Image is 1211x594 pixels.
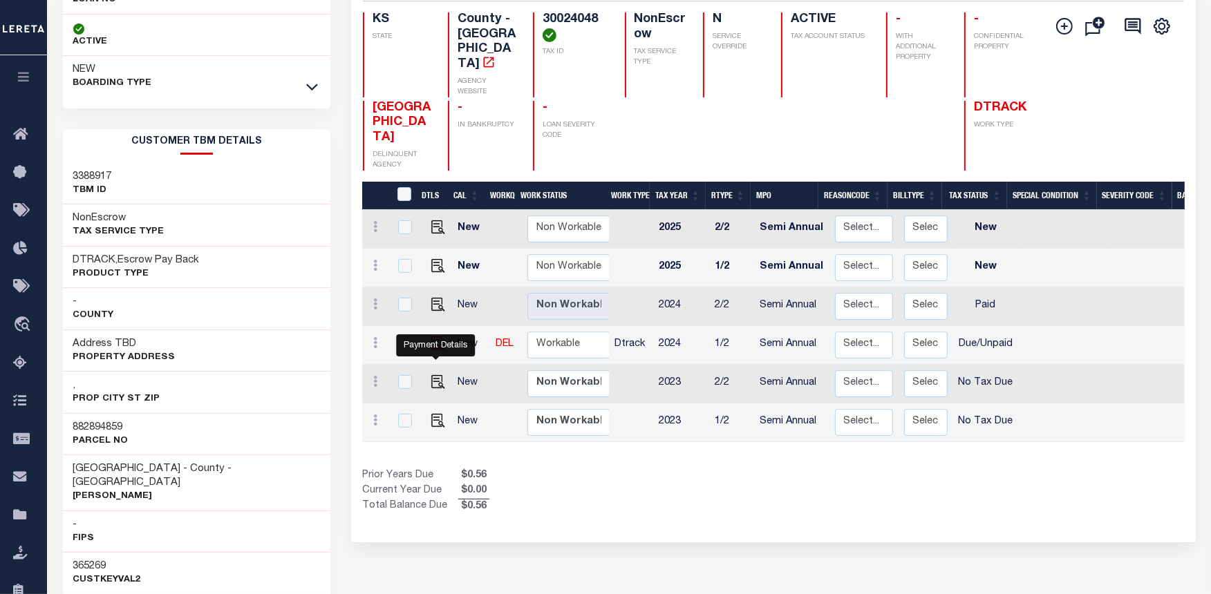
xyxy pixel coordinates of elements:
[373,12,431,28] h4: KS
[458,468,489,483] span: $0.56
[73,225,165,239] p: Tax Service Type
[452,403,490,442] td: New
[755,210,829,249] td: Semi Annual
[416,182,448,210] th: DTLS
[73,559,141,573] h3: 365269
[73,35,108,49] p: ACTIVE
[974,120,1033,131] p: WORK TYPE
[388,182,417,210] th: &nbsp;
[458,483,489,499] span: $0.00
[818,182,888,210] th: ReasonCode: activate to sort column ascending
[452,365,490,403] td: New
[635,12,686,42] h4: NonEscrow
[543,12,608,42] h4: 30024048
[496,339,514,349] a: DEL
[710,249,755,287] td: 1/2
[452,326,490,365] td: New
[362,483,458,499] td: Current Year Due
[73,184,112,198] p: TBM ID
[458,499,489,515] span: $0.56
[73,573,141,587] p: CustKeyVal2
[953,287,1019,326] td: Paid
[751,182,818,210] th: MPO
[896,13,901,26] span: -
[13,316,35,334] i: travel_explore
[710,287,755,326] td: 2/2
[458,12,516,72] h4: County - [GEOGRAPHIC_DATA]
[73,267,200,281] p: Product Type
[362,182,388,210] th: &nbsp;&nbsp;&nbsp;&nbsp;&nbsp;&nbsp;&nbsp;&nbsp;&nbsp;&nbsp;
[73,532,95,546] p: FIPS
[755,326,829,365] td: Semi Annual
[73,351,176,365] p: Property Address
[458,77,516,97] p: AGENCY WEBSITE
[458,102,462,114] span: -
[635,47,686,68] p: TAX SERVICE TYPE
[452,249,490,287] td: New
[543,47,608,57] p: TAX ID
[73,77,152,90] p: BOARDING TYPE
[73,63,152,77] h3: NEW
[543,120,608,141] p: LOAN SEVERITY CODE
[448,182,485,210] th: CAL: activate to sort column ascending
[73,211,165,225] h3: NonEscrow
[73,421,129,434] h3: 882894859
[73,253,200,267] h3: DTRACK,Escrow Pay Back
[710,210,755,249] td: 2/2
[953,326,1019,365] td: Due/Unpaid
[373,150,431,171] p: DELINQUENT AGENCY
[953,249,1019,287] td: New
[755,403,829,442] td: Semi Annual
[452,210,490,249] td: New
[73,379,160,392] h3: ,
[63,129,330,155] h2: CUSTOMER TBM DETAILS
[373,102,431,144] span: [GEOGRAPHIC_DATA]
[396,334,475,356] div: Payment Details
[942,182,1007,210] th: Tax Status: activate to sort column ascending
[485,182,515,210] th: WorkQ
[706,182,751,210] th: RType: activate to sort column ascending
[73,434,129,448] p: Parcel No
[458,120,516,131] p: IN BANKRUPTCY
[543,102,547,114] span: -
[1097,182,1172,210] th: Severity Code: activate to sort column ascending
[974,13,979,26] span: -
[953,210,1019,249] td: New
[73,518,95,532] h3: -
[755,365,829,403] td: Semi Annual
[710,326,755,365] td: 1/2
[362,468,458,483] td: Prior Years Due
[755,249,829,287] td: Semi Annual
[654,403,710,442] td: 2023
[73,490,320,504] p: [PERSON_NAME]
[791,32,870,42] p: TAX ACCOUNT STATUS
[73,295,114,309] h3: -
[73,309,114,323] p: County
[974,102,1026,114] span: DTRACK
[713,32,764,52] p: SERVICE OVERRIDE
[896,32,948,63] p: WITH ADDITIONAL PROPERTY
[654,287,710,326] td: 2024
[73,170,112,184] h3: 3388917
[974,32,1033,52] p: CONFIDENTIAL PROPERTY
[610,326,654,365] td: Dtrack
[710,365,755,403] td: 2/2
[953,403,1019,442] td: No Tax Due
[755,287,829,326] td: Semi Annual
[713,12,764,28] h4: N
[605,182,650,210] th: Work Type
[1007,182,1097,210] th: Special Condition: activate to sort column ascending
[654,249,710,287] td: 2025
[654,326,710,365] td: 2024
[791,12,870,28] h4: ACTIVE
[73,337,176,351] h3: Address TBD
[515,182,608,210] th: Work Status
[953,365,1019,403] td: No Tax Due
[654,210,710,249] td: 2025
[373,32,431,42] p: STATE
[710,403,755,442] td: 1/2
[452,287,490,326] td: New
[654,365,710,403] td: 2023
[73,462,320,490] h3: [GEOGRAPHIC_DATA] - County - [GEOGRAPHIC_DATA]
[888,182,942,210] th: BillType: activate to sort column ascending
